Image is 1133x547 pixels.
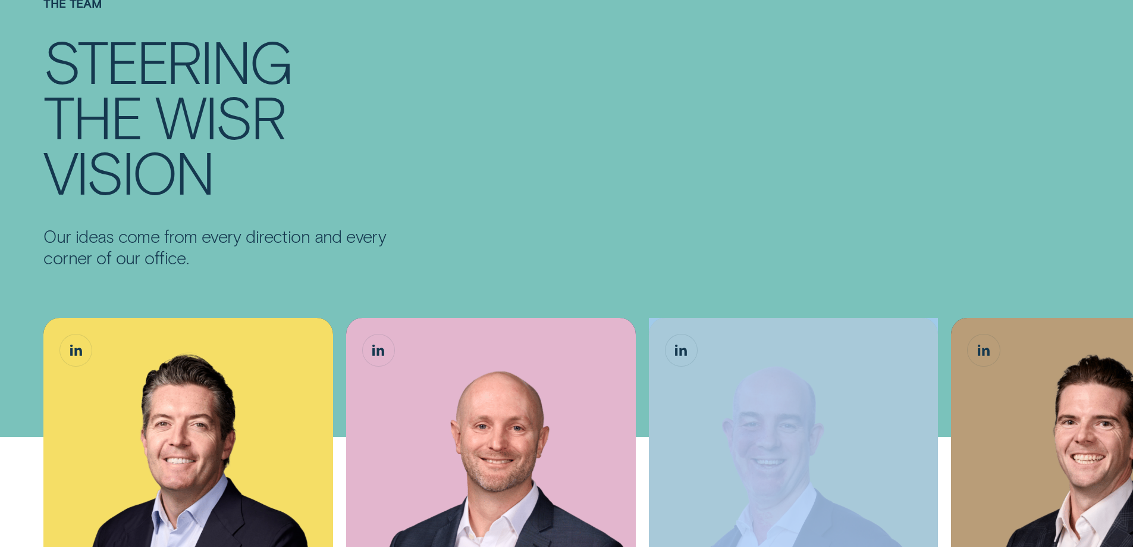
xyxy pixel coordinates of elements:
p: Our ideas come from every direction and every corner of our office. [43,226,386,268]
a: Sam Harding, Chief Operating Officer LinkedIn button [666,335,697,366]
div: Steering [43,33,291,88]
div: vision [43,143,213,199]
a: Matthew Lewis, Chief Financial Officer LinkedIn button [363,335,394,366]
div: the [43,88,142,143]
h4: Steering the Wisr vision [43,33,386,199]
div: Wisr [155,88,284,143]
a: James Goodwin, Chief Growth Officer LinkedIn button [968,335,999,366]
a: Andrew Goodwin, Chief Executive Officer LinkedIn button [60,335,92,366]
